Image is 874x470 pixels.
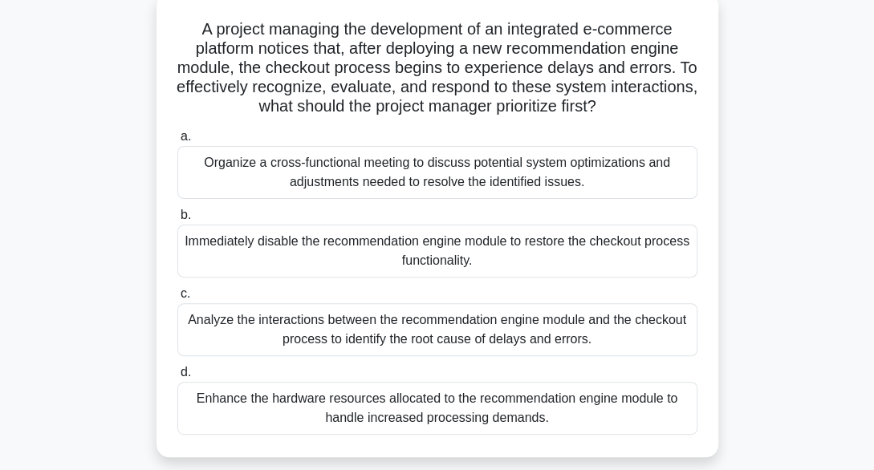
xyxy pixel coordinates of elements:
span: c. [181,286,190,300]
div: Immediately disable the recommendation engine module to restore the checkout process functionality. [177,225,697,278]
h5: A project managing the development of an integrated e-commerce platform notices that, after deplo... [176,19,699,117]
div: Analyze the interactions between the recommendation engine module and the checkout process to ide... [177,303,697,356]
span: a. [181,129,191,143]
span: b. [181,208,191,221]
div: Enhance the hardware resources allocated to the recommendation engine module to handle increased ... [177,382,697,435]
div: Organize a cross-functional meeting to discuss potential system optimizations and adjustments nee... [177,146,697,199]
span: d. [181,365,191,379]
